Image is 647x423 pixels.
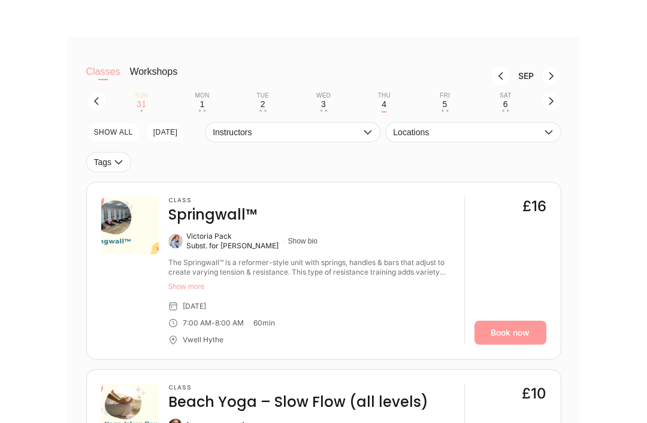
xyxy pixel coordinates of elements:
[196,66,561,86] nav: Month switch
[215,318,244,328] div: 8:00 AM
[491,66,511,86] button: Previous month, Aug
[385,122,561,142] button: Locations
[195,92,209,99] div: Mon
[129,66,177,90] button: Workshops
[168,384,428,391] h3: Class
[140,109,143,112] div: •
[320,109,327,112] div: • •
[183,302,206,311] div: [DATE]
[135,92,148,99] div: Sun
[183,318,211,328] div: 7:00 AM
[199,99,204,109] div: 1
[205,122,380,142] button: Instructors
[440,92,450,99] div: Fri
[211,318,215,328] div: -
[288,236,318,246] button: Show bio
[186,241,279,251] div: Subst. for [PERSON_NAME]
[393,127,541,137] span: Locations
[168,197,257,204] h3: Class
[259,109,267,112] div: • •
[86,122,141,142] button: SHOW All
[378,92,391,99] div: Thu
[256,92,269,99] div: Tue
[441,109,448,112] div: • •
[541,66,561,86] button: Next month, Oct
[253,318,275,328] div: 60 min
[316,92,331,99] div: Wed
[511,71,541,81] div: Month Sep
[522,384,546,403] div: £10
[198,109,205,112] div: • •
[183,335,223,345] div: Vwell Hythe
[94,157,112,167] span: Tags
[502,109,509,112] div: • •
[443,99,448,109] div: 5
[146,122,186,142] button: [DATE]
[101,197,159,254] img: 5d9617d8-c062-43cb-9683-4a4abb156b5d.png
[168,392,428,412] h4: Beach Yoga – Slow Flow (all levels)
[261,99,265,109] div: 2
[137,99,146,109] div: 31
[500,92,511,99] div: Sat
[522,197,546,216] div: £16
[86,66,120,90] button: Classes
[474,321,546,345] a: Book now
[186,232,279,241] div: Victoria Pack
[168,205,257,224] h4: Springwall™
[213,127,361,137] span: Instructors
[503,99,508,109] div: 6
[168,282,455,291] button: Show more
[321,99,326,109] div: 3
[168,258,455,277] div: The Springwall™ is a reformer-style unit with springs, handles & bars that adjust to create varyi...
[86,152,132,172] button: Tags
[168,234,183,248] img: Victoria Pack
[382,99,386,109] div: 4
